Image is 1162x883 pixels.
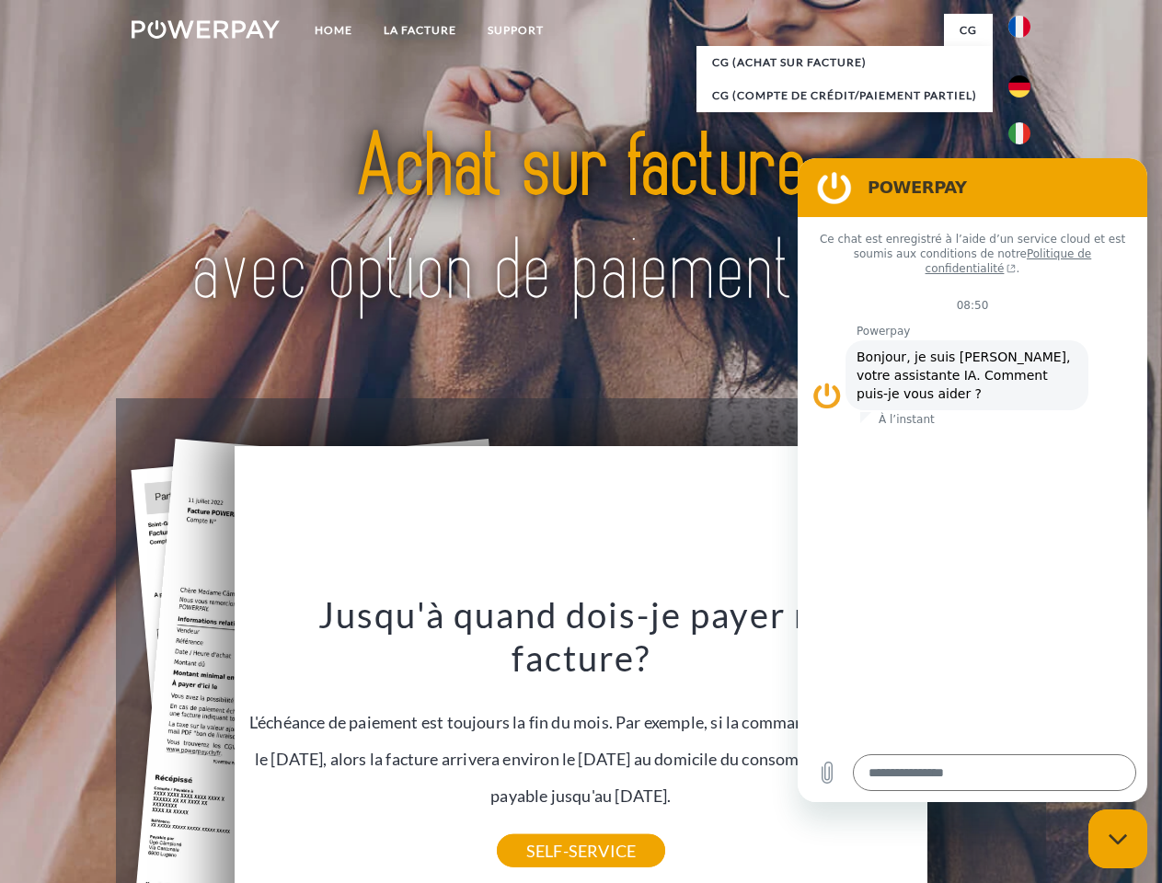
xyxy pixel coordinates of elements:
img: logo-powerpay-white.svg [132,20,280,39]
img: title-powerpay_fr.svg [176,88,986,352]
h3: Jusqu'à quand dois-je payer ma facture? [246,592,917,681]
a: Support [472,14,559,47]
a: CG (achat sur facture) [696,46,993,79]
a: CG (Compte de crédit/paiement partiel) [696,79,993,112]
iframe: Fenêtre de messagerie [798,158,1147,802]
a: SELF-SERVICE [497,834,665,867]
a: CG [944,14,993,47]
img: de [1008,75,1030,97]
img: fr [1008,16,1030,38]
a: LA FACTURE [368,14,472,47]
div: L'échéance de paiement est toujours la fin du mois. Par exemple, si la commande a été passée le [... [246,592,917,851]
a: Home [299,14,368,47]
iframe: Bouton de lancement de la fenêtre de messagerie, conversation en cours [1088,809,1147,868]
img: it [1008,122,1030,144]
